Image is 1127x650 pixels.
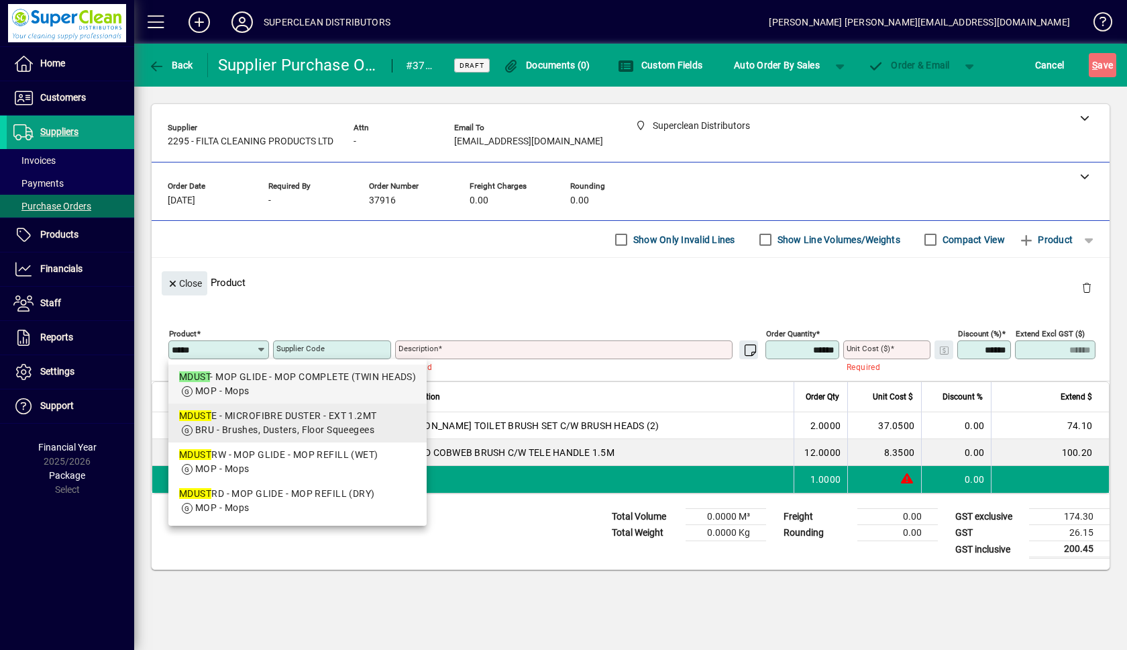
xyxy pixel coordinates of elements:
[398,359,751,373] mat-error: Required
[40,58,65,68] span: Home
[1092,60,1097,71] span: S
[40,126,78,137] span: Suppliers
[148,60,193,71] span: Back
[40,92,86,103] span: Customers
[276,344,325,353] mat-label: Supplier Code
[734,54,820,76] span: Auto Order By Sales
[847,412,921,439] td: 37.0500
[777,509,857,525] td: Freight
[605,509,686,525] td: Total Volume
[195,385,249,396] span: MOP - Mops
[1016,329,1085,338] mat-label: Extend excl GST ($)
[605,525,686,541] td: Total Weight
[1032,53,1068,77] button: Cancel
[618,60,702,71] span: Custom Fields
[145,53,197,77] button: Back
[40,229,78,240] span: Products
[167,273,202,295] span: Close
[179,371,210,382] em: MDUST
[7,172,134,195] a: Payments
[268,195,271,206] span: -
[40,366,74,377] span: Settings
[847,359,920,373] mat-error: Required
[158,277,211,289] app-page-header-button: Close
[218,54,378,76] div: Supplier Purchase Order
[470,195,488,206] span: 0.00
[38,442,97,453] span: Financial Year
[1029,525,1110,541] td: 26.15
[7,389,134,423] a: Support
[7,355,134,389] a: Settings
[1061,389,1092,404] span: Extend $
[686,525,766,541] td: 0.0000 Kg
[168,365,427,404] mat-option: MDUST - MOP GLIDE - MOP COMPLETE (TWIN HEADS)
[1029,541,1110,558] td: 200.45
[195,463,249,474] span: MOP - Mops
[769,11,1070,33] div: [PERSON_NAME] [PERSON_NAME][EMAIL_ADDRESS][DOMAIN_NAME]
[460,61,484,70] span: Draft
[406,55,437,77] div: #37916
[857,525,938,541] td: 0.00
[221,10,264,34] button: Profile
[195,502,249,513] span: MOP - Mops
[857,509,938,525] td: 0.00
[777,525,857,541] td: Rounding
[570,195,589,206] span: 0.00
[264,11,390,33] div: SUPERCLEAN DISTRIBUTORS
[168,404,427,443] mat-option: MDUSTE - MICROFIBRE DUSTER - EXT 1.2MT
[454,136,603,147] span: [EMAIL_ADDRESS][DOMAIN_NAME]
[1083,3,1110,46] a: Knowledge Base
[806,389,839,404] span: Order Qty
[1092,54,1113,76] span: ave
[179,448,416,462] div: RW - MOP GLIDE - MOP REFILL (WET)
[794,439,847,466] td: 12.0000
[168,195,195,206] span: [DATE]
[169,329,197,338] mat-label: Product
[179,487,416,501] div: RD - MOP GLIDE - MOP REFILL (DRY)
[7,218,134,252] a: Products
[179,409,416,423] div: E - MICROFIBRE DUSTER - EXT 1.2MT
[162,271,207,295] button: Close
[991,439,1109,466] td: 100.20
[13,201,91,212] span: Purchase Orders
[195,424,374,435] span: BRU - Brushes, Dusters, Floor Squeegees
[991,412,1109,439] td: 74.10
[398,344,438,353] mat-label: Description
[847,344,890,353] mat-label: Unit Cost ($)
[7,195,134,218] a: Purchase Orders
[614,53,706,77] button: Custom Fields
[40,332,73,342] span: Reports
[179,449,211,460] em: MDUST
[500,53,594,77] button: Documents (0)
[873,389,913,404] span: Unit Cost $
[354,136,356,147] span: -
[940,233,1005,246] label: Compact View
[1029,509,1110,525] td: 174.30
[861,53,957,77] button: Order & Email
[134,53,208,77] app-page-header-button: Back
[631,233,735,246] label: Show Only Invalid Lines
[766,329,816,338] mat-label: Order Quantity
[7,149,134,172] a: Invoices
[847,439,921,466] td: 8.3500
[178,10,221,34] button: Add
[40,400,74,411] span: Support
[168,443,427,481] mat-option: MDUSTRW - MOP GLIDE - MOP REFILL (WET)
[727,53,826,77] button: Auto Order By Sales
[179,488,211,499] em: MDUST
[152,258,1110,307] div: Product
[179,370,416,384] div: - MOP GLIDE - MOP COMPLETE (TWIN HEADS)
[686,509,766,525] td: 0.0000 M³
[775,233,900,246] label: Show Line Volumes/Weights
[7,321,134,355] a: Reports
[943,389,983,404] span: Discount %
[949,509,1029,525] td: GST exclusive
[13,178,64,189] span: Payments
[1071,271,1103,304] button: Delete
[7,81,134,115] a: Customers
[503,60,590,71] span: Documents (0)
[949,525,1029,541] td: GST
[958,329,1002,338] mat-label: Discount (%)
[398,446,614,459] span: DOMED COBWEB BRUSH C/W TELE HANDLE 1.5M
[949,541,1029,558] td: GST inclusive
